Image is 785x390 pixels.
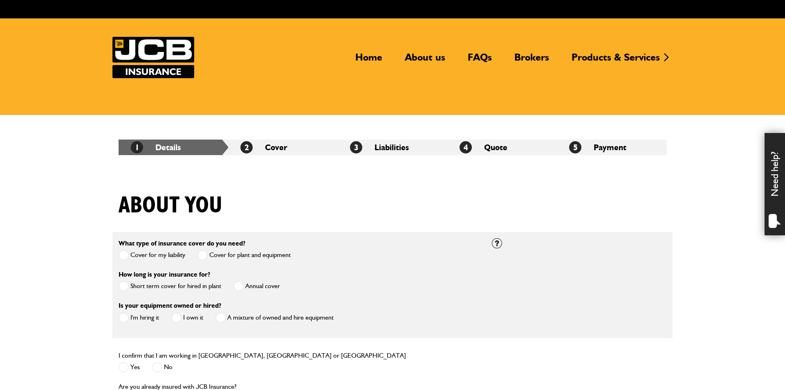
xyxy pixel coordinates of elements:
[338,140,447,155] li: Liabilities
[765,133,785,235] div: Need help?
[171,313,203,323] label: I own it
[152,362,173,372] label: No
[349,51,388,70] a: Home
[399,51,451,70] a: About us
[240,141,253,153] span: 2
[119,302,221,309] label: Is your equipment owned or hired?
[119,271,210,278] label: How long is your insurance for?
[119,240,245,247] label: What type of insurance cover do you need?
[557,140,666,155] li: Payment
[197,250,291,260] label: Cover for plant and equipment
[569,141,581,153] span: 5
[119,362,140,372] label: Yes
[447,140,557,155] li: Quote
[508,51,555,70] a: Brokers
[460,141,472,153] span: 4
[112,37,194,78] img: JCB Insurance Services logo
[233,281,280,291] label: Annual cover
[112,37,194,78] a: JCB Insurance Services
[565,51,666,70] a: Products & Services
[119,352,406,359] label: I confirm that I am working in [GEOGRAPHIC_DATA], [GEOGRAPHIC_DATA] or [GEOGRAPHIC_DATA]
[119,383,236,390] label: Are you already insured with JCB Insurance?
[462,51,498,70] a: FAQs
[119,192,222,219] h1: About you
[215,313,334,323] label: A mixture of owned and hire equipment
[119,250,185,260] label: Cover for my liability
[119,313,159,323] label: I'm hiring it
[119,281,221,291] label: Short term cover for hired in plant
[228,140,338,155] li: Cover
[131,141,143,153] span: 1
[119,140,228,155] li: Details
[350,141,362,153] span: 3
